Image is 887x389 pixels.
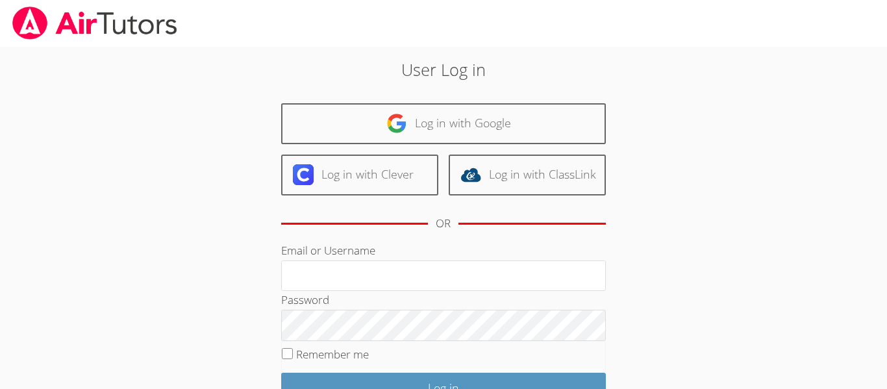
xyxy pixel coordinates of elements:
a: Log in with Google [281,103,606,144]
img: classlink-logo-d6bb404cc1216ec64c9a2012d9dc4662098be43eaf13dc465df04b49fa7ab582.svg [460,164,481,185]
a: Log in with ClassLink [449,155,606,195]
label: Password [281,292,329,307]
img: google-logo-50288ca7cdecda66e5e0955fdab243c47b7ad437acaf1139b6f446037453330a.svg [386,113,407,134]
a: Log in with Clever [281,155,438,195]
label: Email or Username [281,243,375,258]
img: clever-logo-6eab21bc6e7a338710f1a6ff85c0baf02591cd810cc4098c63d3a4b26e2feb20.svg [293,164,314,185]
h2: User Log in [204,57,683,82]
img: airtutors_banner-c4298cdbf04f3fff15de1276eac7730deb9818008684d7c2e4769d2f7ddbe033.png [11,6,179,40]
div: OR [436,214,451,233]
label: Remember me [296,347,369,362]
